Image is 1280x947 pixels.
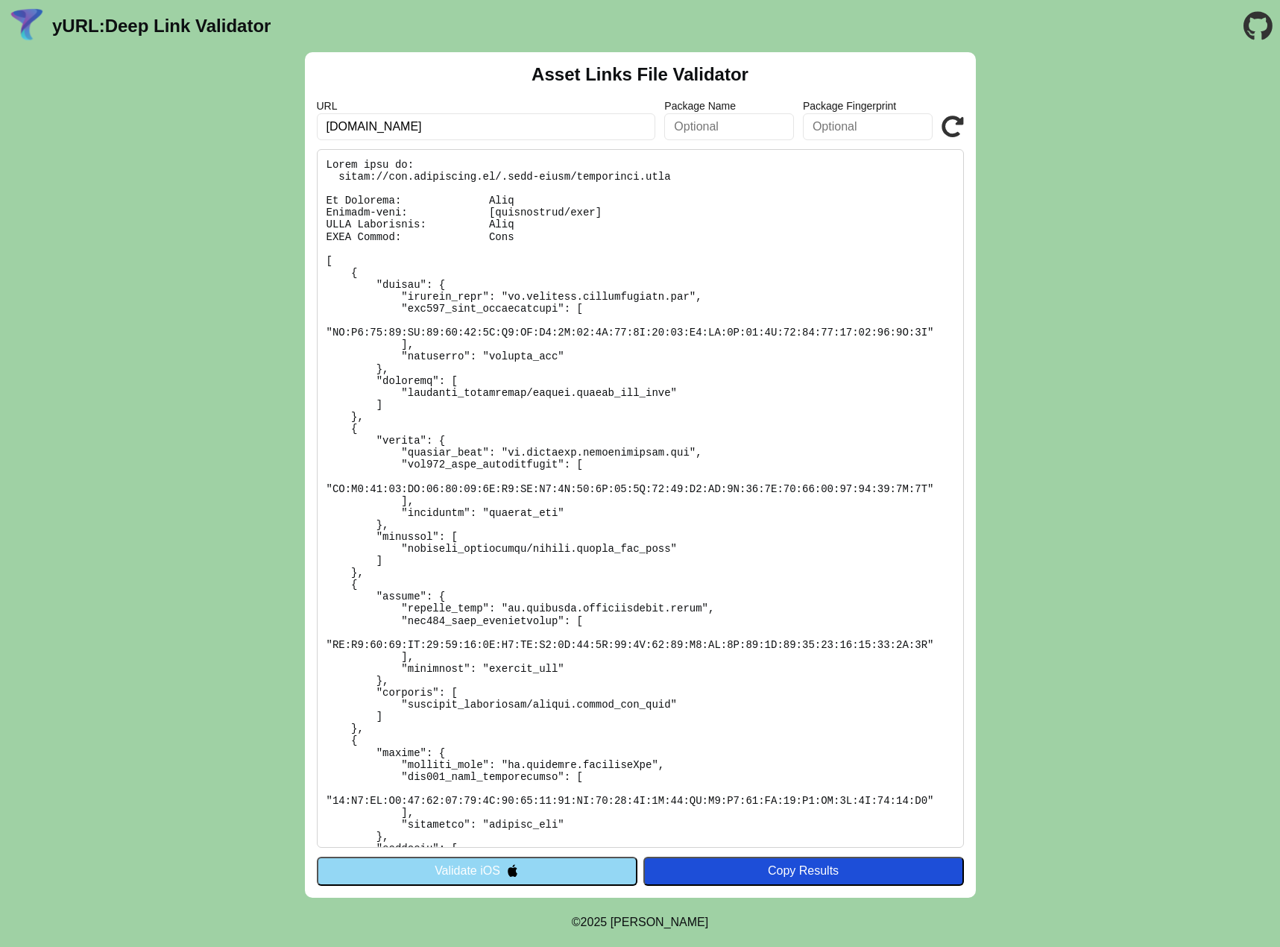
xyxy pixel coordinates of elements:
[7,7,46,45] img: yURL Logo
[317,149,964,848] pre: Lorem ipsu do: sitam://con.adipiscing.el/.sedd-eiusm/temporinci.utla Et Dolorema: Aliq Enimadm-ve...
[803,100,933,112] label: Package Fingerprint
[803,113,933,140] input: Optional
[581,916,608,928] span: 2025
[506,864,519,877] img: appleIcon.svg
[664,113,794,140] input: Optional
[572,898,708,947] footer: ©
[317,100,656,112] label: URL
[651,864,956,878] div: Copy Results
[52,16,271,37] a: yURL:Deep Link Validator
[317,113,656,140] input: Required
[664,100,794,112] label: Package Name
[532,64,748,85] h2: Asset Links File Validator
[643,857,964,885] button: Copy Results
[611,916,709,928] a: Michael Ibragimchayev's Personal Site
[317,857,637,885] button: Validate iOS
